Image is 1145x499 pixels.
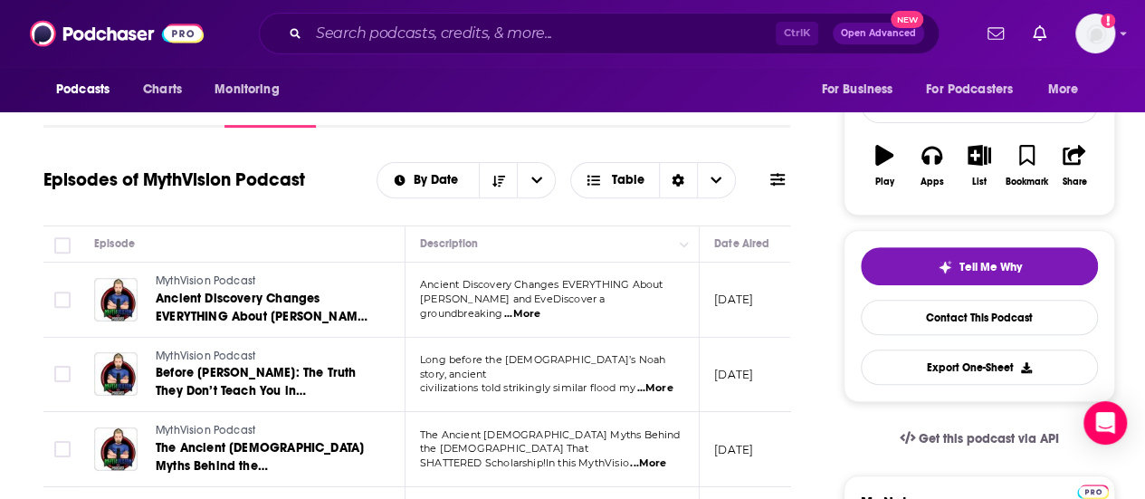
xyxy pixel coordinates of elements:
[630,456,666,471] span: ...More
[861,247,1098,285] button: tell me why sparkleTell Me Why
[714,367,753,382] p: [DATE]
[841,29,916,38] span: Open Advanced
[156,274,255,287] span: MythVision Podcast
[570,162,736,198] button: Choose View
[420,278,663,291] span: Ancient Discovery Changes EVERYTHING About
[156,439,373,475] a: The Ancient [DEMOGRAPHIC_DATA] Myths Behind the [DEMOGRAPHIC_DATA] That SHATTERED Scholarship!
[972,177,987,187] div: List
[1075,14,1115,53] img: User Profile
[202,72,302,107] button: open menu
[921,177,944,187] div: Apps
[673,234,695,255] button: Column Actions
[1048,77,1079,102] span: More
[1101,14,1115,28] svg: Add a profile image
[131,72,193,107] a: Charts
[156,364,373,400] a: Before [PERSON_NAME]: The Truth They Don’t Teach You in [DEMOGRAPHIC_DATA]!
[914,72,1039,107] button: open menu
[1083,401,1127,445] div: Open Intercom Messenger
[156,423,373,439] a: MythVision Podcast
[959,260,1022,274] span: Tell Me Why
[479,163,517,197] button: Sort Direction
[156,290,373,326] a: Ancient Discovery Changes EVERYTHING About [PERSON_NAME] and [PERSON_NAME]
[414,174,464,187] span: By Date
[1075,14,1115,53] span: Logged in as RebRoz5
[156,291,368,342] span: Ancient Discovery Changes EVERYTHING About [PERSON_NAME] and [PERSON_NAME]
[636,381,673,396] span: ...More
[30,16,204,51] img: Podchaser - Follow, Share and Rate Podcasts
[1077,482,1109,499] a: Pro website
[861,350,1098,385] button: Export One-Sheet
[215,77,279,102] span: Monitoring
[377,162,557,198] h2: Choose List sort
[156,365,356,417] span: Before [PERSON_NAME]: The Truth They Don’t Teach You in [DEMOGRAPHIC_DATA]!
[1035,72,1102,107] button: open menu
[54,292,71,308] span: Toggle select row
[43,168,305,191] h1: Episodes of MythVision Podcast
[420,293,605,320] span: [PERSON_NAME] and EveDiscover a groundbreaking
[808,72,915,107] button: open menu
[1062,177,1086,187] div: Share
[420,428,680,456] span: The Ancient [DEMOGRAPHIC_DATA] Myths Behind the [DEMOGRAPHIC_DATA] That
[980,18,1011,49] a: Show notifications dropdown
[1075,14,1115,53] button: Show profile menu
[94,233,135,254] div: Episode
[56,77,110,102] span: Podcasts
[875,177,894,187] div: Play
[420,233,478,254] div: Description
[156,350,255,362] span: MythVision Podcast
[714,292,753,307] p: [DATE]
[54,366,71,382] span: Toggle select row
[420,381,635,394] span: civilizations told strikingly similar flood my
[143,77,182,102] span: Charts
[776,22,818,45] span: Ctrl K
[504,307,540,321] span: ...More
[156,424,255,437] span: MythVision Podcast
[714,442,753,457] p: [DATE]
[861,133,908,198] button: Play
[821,77,892,102] span: For Business
[926,77,1013,102] span: For Podcasters
[833,23,924,44] button: Open AdvancedNew
[714,233,769,254] div: Date Aired
[891,11,923,28] span: New
[517,163,555,197] button: open menu
[1003,133,1050,198] button: Bookmark
[612,174,644,187] span: Table
[1006,177,1048,187] div: Bookmark
[861,300,1098,335] a: Contact This Podcast
[938,260,952,274] img: tell me why sparkle
[420,456,629,469] span: SHATTERED Scholarship!In this MythVisio
[1026,18,1054,49] a: Show notifications dropdown
[956,133,1003,198] button: List
[659,163,697,197] div: Sort Direction
[54,441,71,457] span: Toggle select row
[43,72,133,107] button: open menu
[885,417,1073,461] a: Get this podcast via API
[259,13,940,54] div: Search podcasts, credits, & more...
[377,174,480,187] button: open menu
[1051,133,1098,198] button: Share
[1077,485,1109,499] img: Podchaser Pro
[908,133,955,198] button: Apps
[309,19,776,48] input: Search podcasts, credits, & more...
[919,431,1059,446] span: Get this podcast via API
[420,353,665,380] span: Long before the [DEMOGRAPHIC_DATA]’s Noah story, ancient
[156,273,373,290] a: MythVision Podcast
[156,349,373,365] a: MythVision Podcast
